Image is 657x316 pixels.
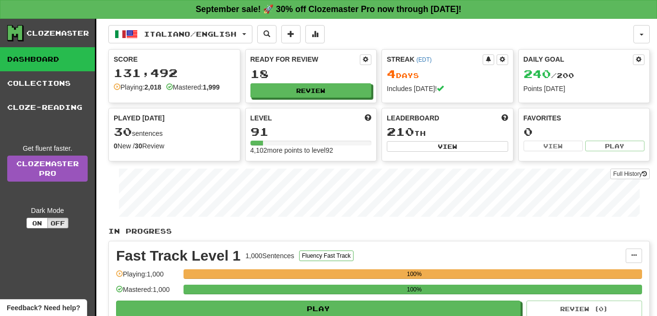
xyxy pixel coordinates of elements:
[186,269,642,279] div: 100%
[524,141,583,151] button: View
[114,125,132,138] span: 30
[135,142,143,150] strong: 30
[26,28,89,38] div: Clozemaster
[250,126,372,138] div: 91
[116,285,179,301] div: Mastered: 1,000
[281,25,301,43] button: Add sentence to collection
[203,83,220,91] strong: 1,999
[7,303,80,313] span: Open feedback widget
[114,82,161,92] div: Playing:
[305,25,325,43] button: More stats
[387,126,508,138] div: th
[257,25,276,43] button: Search sentences
[108,25,252,43] button: Italiano/English
[299,250,354,261] button: Fluency Fast Track
[387,67,396,80] span: 4
[246,251,294,261] div: 1,000 Sentences
[387,68,508,80] div: Day s
[524,67,551,80] span: 240
[7,144,88,153] div: Get fluent faster.
[524,54,633,65] div: Daily Goal
[114,142,118,150] strong: 0
[114,126,235,138] div: sentences
[166,82,220,92] div: Mastered:
[7,156,88,182] a: ClozemasterPro
[47,218,68,228] button: Off
[585,141,644,151] button: Play
[250,113,272,123] span: Level
[196,4,461,14] strong: September sale! 🚀 30% off Clozemaster Pro now through [DATE]!
[250,83,372,98] button: Review
[524,113,645,123] div: Favorites
[416,56,432,63] a: (EDT)
[186,285,642,294] div: 100%
[114,113,165,123] span: Played [DATE]
[501,113,508,123] span: This week in points, UTC
[387,141,508,152] button: View
[524,71,574,79] span: / 200
[387,125,414,138] span: 210
[144,30,237,38] span: Italiano / English
[387,84,508,93] div: Includes [DATE]!
[610,169,650,179] button: Full History
[7,206,88,215] div: Dark Mode
[387,113,439,123] span: Leaderboard
[145,83,161,91] strong: 2,018
[387,54,483,64] div: Streak
[116,269,179,285] div: Playing: 1,000
[114,141,235,151] div: New / Review
[114,54,235,64] div: Score
[114,67,235,79] div: 131,492
[524,84,645,93] div: Points [DATE]
[250,54,360,64] div: Ready for Review
[108,226,650,236] p: In Progress
[365,113,371,123] span: Score more points to level up
[524,126,645,138] div: 0
[26,218,48,228] button: On
[250,145,372,155] div: 4,102 more points to level 92
[116,249,241,263] div: Fast Track Level 1
[250,68,372,80] div: 18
